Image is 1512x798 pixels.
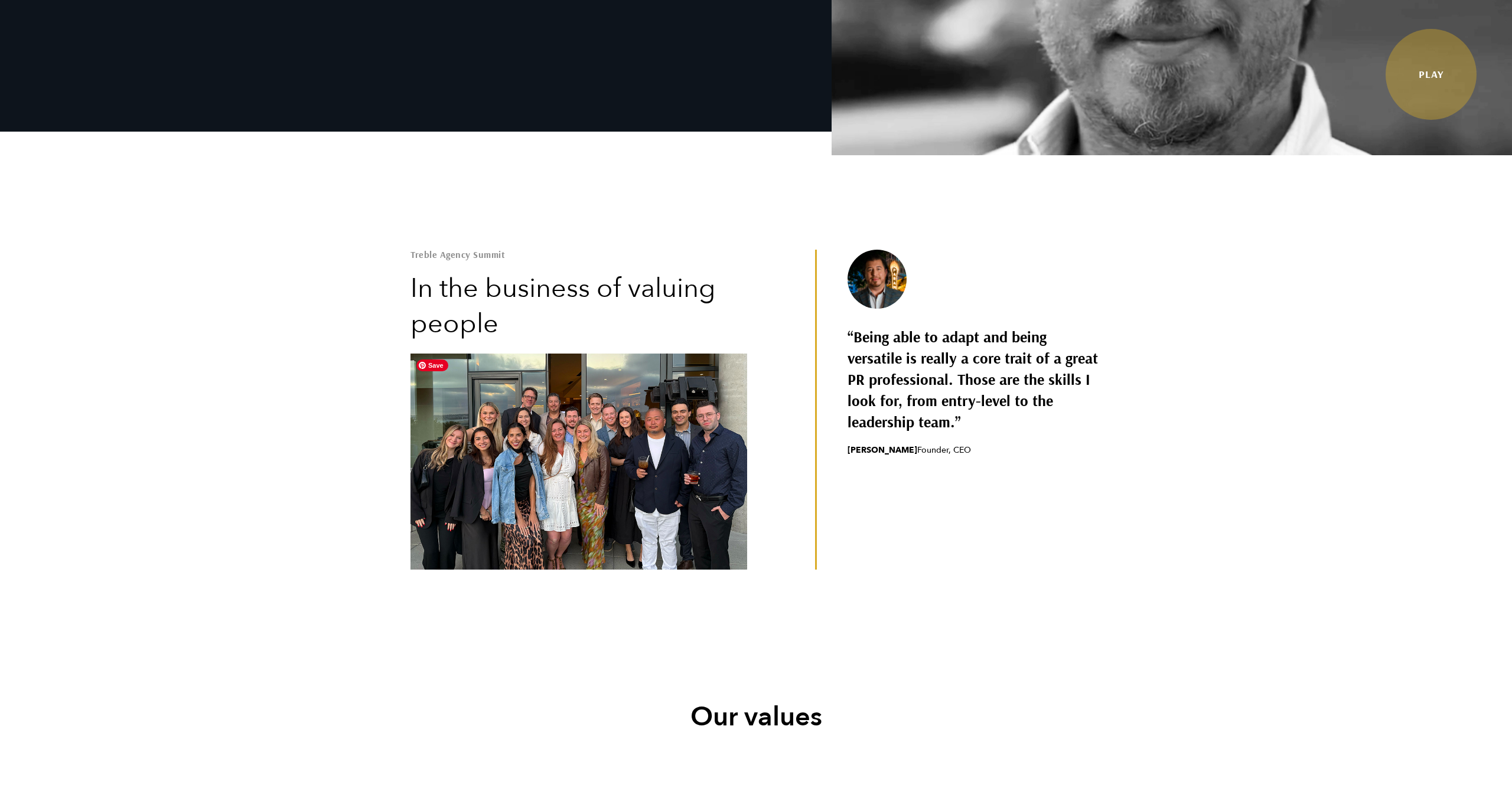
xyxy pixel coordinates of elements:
[410,354,747,570] img: The Treble PR team
[1386,29,1477,120] a: Watch Video
[410,271,747,342] h2: In the business of valuing people
[848,444,917,456] b: [PERSON_NAME]
[410,250,747,259] h2: Treble Agency Summit
[848,326,1102,433] q: Being able to adapt and being versatile is really a core trait of a great PR professional. Those ...
[848,444,1102,456] span: Founder, CEO
[599,699,913,735] h2: Our values
[416,359,448,371] span: Save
